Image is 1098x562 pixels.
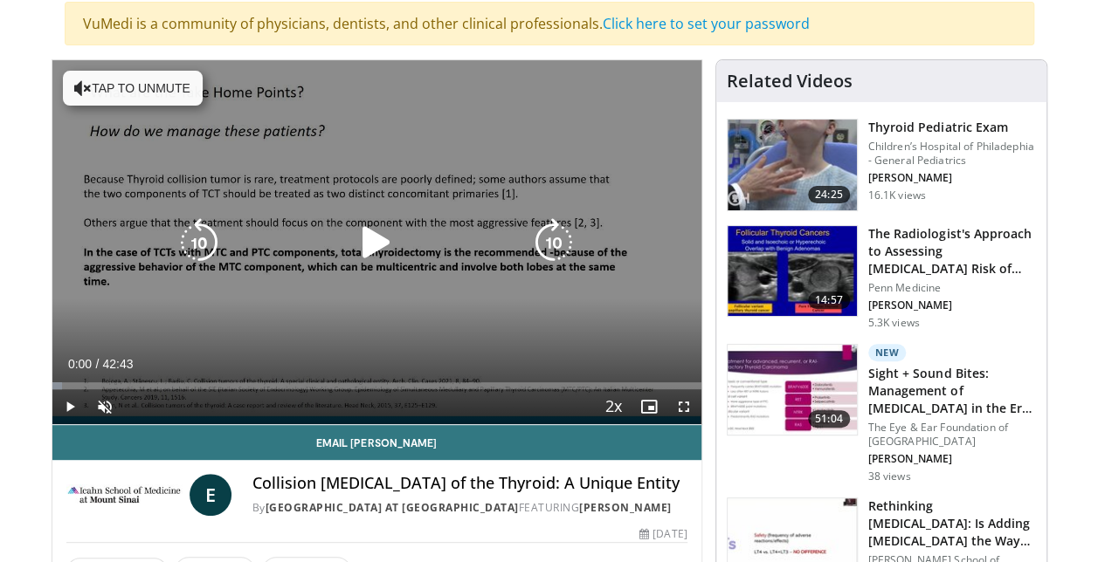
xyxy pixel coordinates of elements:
[252,500,687,516] div: By FEATURING
[190,474,231,516] a: E
[603,14,810,33] a: Click here to set your password
[868,497,1036,550] h3: Rethinking [MEDICAL_DATA]: Is Adding [MEDICAL_DATA] the Way to Be?
[96,357,100,371] span: /
[52,425,701,460] a: Email [PERSON_NAME]
[66,474,183,516] img: Icahn School of Medicine at Mount Sinai
[102,357,133,371] span: 42:43
[808,186,850,203] span: 24:25
[52,389,87,424] button: Play
[579,500,672,515] a: [PERSON_NAME]
[728,226,857,317] img: 64bf5cfb-7b6d-429f-8d89-8118f524719e.150x105_q85_crop-smart_upscale.jpg
[868,344,907,361] p: New
[65,2,1034,45] div: VuMedi is a community of physicians, dentists, and other clinical professionals.
[266,500,519,515] a: [GEOGRAPHIC_DATA] at [GEOGRAPHIC_DATA]
[666,389,701,424] button: Fullscreen
[868,298,1036,312] p: [PERSON_NAME]
[252,474,687,493] h4: Collision [MEDICAL_DATA] of the Thyroid: A Unique Entity
[808,410,850,428] span: 51:04
[52,60,701,425] video-js: Video Player
[868,281,1036,295] p: Penn Medicine
[68,357,92,371] span: 0:00
[868,119,1036,136] h3: Thyroid Pediatric Exam
[727,344,1036,483] a: 51:04 New Sight + Sound Bites: Management of [MEDICAL_DATA] in the Era of Targ… The Eye & Ear Fou...
[727,225,1036,330] a: 14:57 The Radiologist's Approach to Assessing [MEDICAL_DATA] Risk of Thyroid Nodul… Penn Medicine...
[728,120,857,210] img: 576742cb-950f-47b1-b49b-8023242b3cfa.150x105_q85_crop-smart_upscale.jpg
[52,382,701,389] div: Progress Bar
[727,119,1036,211] a: 24:25 Thyroid Pediatric Exam Children’s Hospital of Philadephia - General Pediatrics [PERSON_NAME...
[808,291,850,309] span: 14:57
[868,188,926,202] p: 16.1K views
[868,469,911,483] p: 38 views
[87,389,122,424] button: Unmute
[868,316,920,330] p: 5.3K views
[63,71,203,106] button: Tap to unmute
[868,452,1036,466] p: [PERSON_NAME]
[727,71,853,92] h4: Related Videos
[868,421,1036,449] p: The Eye & Ear Foundation of [GEOGRAPHIC_DATA]
[868,140,1036,168] p: Children’s Hospital of Philadephia - General Pediatrics
[597,389,632,424] button: Playback Rate
[868,225,1036,278] h3: The Radiologist's Approach to Assessing [MEDICAL_DATA] Risk of Thyroid Nodul…
[632,389,666,424] button: Enable picture-in-picture mode
[868,171,1036,185] p: [PERSON_NAME]
[868,365,1036,417] h3: Sight + Sound Bites: Management of [MEDICAL_DATA] in the Era of Targ…
[728,345,857,435] img: 8bea4cff-b600-4be7-82a7-01e969b6860e.150x105_q85_crop-smart_upscale.jpg
[639,526,687,542] div: [DATE]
